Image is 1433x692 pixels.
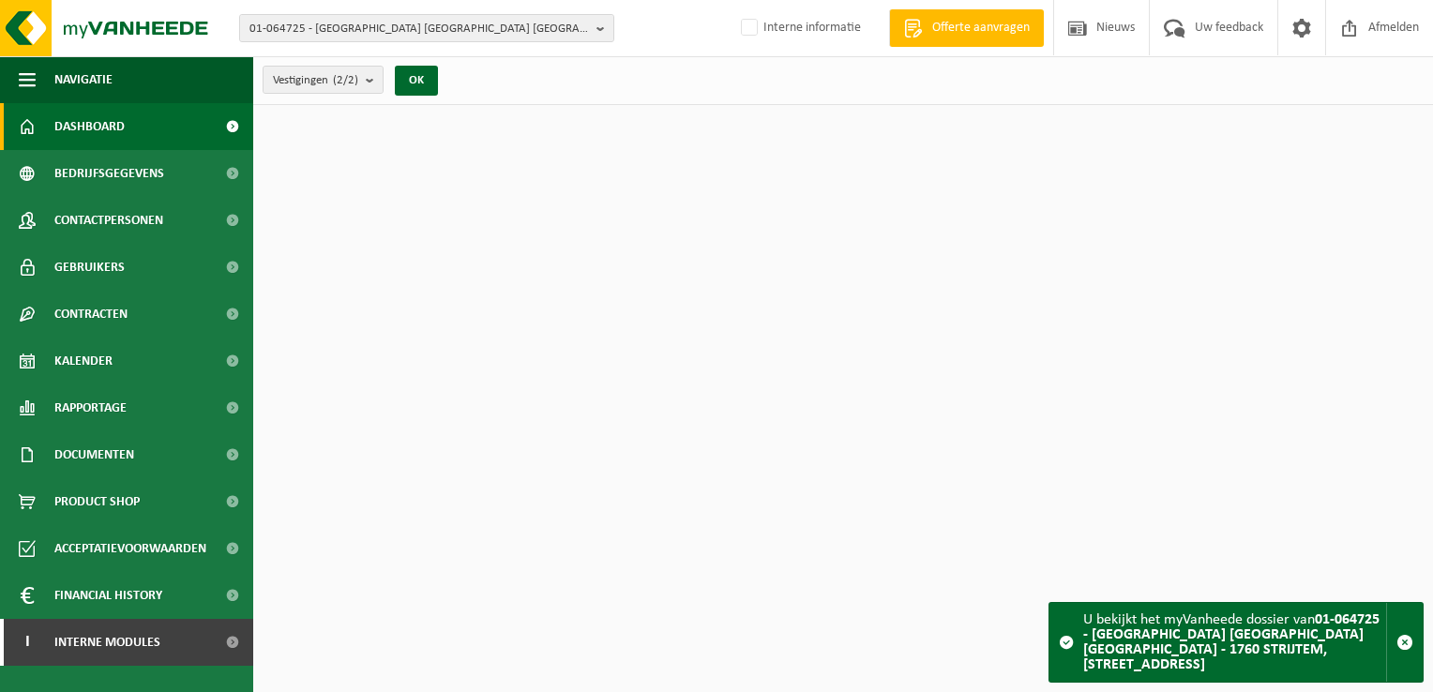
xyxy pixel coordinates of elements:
[737,14,861,42] label: Interne informatie
[928,19,1034,38] span: Offerte aanvragen
[54,572,162,619] span: Financial History
[273,67,358,95] span: Vestigingen
[239,14,614,42] button: 01-064725 - [GEOGRAPHIC_DATA] [GEOGRAPHIC_DATA] [GEOGRAPHIC_DATA] - 1760 STRIJTEM, [STREET_ADDRESS]
[54,478,140,525] span: Product Shop
[395,66,438,96] button: OK
[54,244,125,291] span: Gebruikers
[263,66,384,94] button: Vestigingen(2/2)
[249,15,589,43] span: 01-064725 - [GEOGRAPHIC_DATA] [GEOGRAPHIC_DATA] [GEOGRAPHIC_DATA] - 1760 STRIJTEM, [STREET_ADDRESS]
[54,150,164,197] span: Bedrijfsgegevens
[54,56,113,103] span: Navigatie
[54,338,113,384] span: Kalender
[1083,612,1380,672] strong: 01-064725 - [GEOGRAPHIC_DATA] [GEOGRAPHIC_DATA] [GEOGRAPHIC_DATA] - 1760 STRIJTEM, [STREET_ADDRESS]
[889,9,1044,47] a: Offerte aanvragen
[54,525,206,572] span: Acceptatievoorwaarden
[1083,603,1386,682] div: U bekijkt het myVanheede dossier van
[54,291,128,338] span: Contracten
[54,197,163,244] span: Contactpersonen
[54,431,134,478] span: Documenten
[19,619,36,666] span: I
[54,384,127,431] span: Rapportage
[54,103,125,150] span: Dashboard
[54,619,160,666] span: Interne modules
[333,74,358,86] count: (2/2)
